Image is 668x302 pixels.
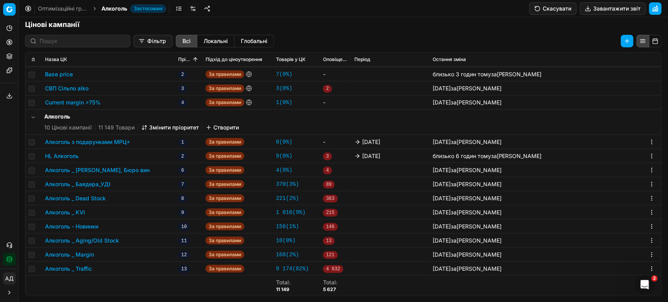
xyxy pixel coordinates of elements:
div: за [PERSON_NAME] [433,70,542,78]
button: local [197,35,235,47]
span: За правилами [206,180,244,188]
h1: Цінові кампанії [19,19,668,30]
span: 4 [323,167,332,174]
div: за [PERSON_NAME] [433,265,502,273]
div: Total : [276,279,291,286]
a: 9(0%) [276,152,292,160]
td: - [320,95,351,110]
span: 12 [178,251,190,259]
span: Пріоритет [178,56,191,63]
span: За правилами [206,138,244,146]
div: Total : [323,279,338,286]
span: [DATE] [433,265,451,272]
span: 8 [178,195,187,203]
a: 221(2%) [276,194,299,202]
button: Алкоголь _ Traffic [45,265,92,273]
span: [DATE] [433,181,451,187]
input: Пошук [40,37,125,45]
span: За правилами [206,194,244,202]
span: За правилами [206,251,244,259]
span: 3 [178,85,187,93]
span: [DATE] [433,85,451,92]
a: 10(0%) [276,237,296,244]
span: 9 [178,209,187,217]
button: HL Алкоголь [45,152,79,160]
button: Алкоголь _ Margin [45,251,94,259]
span: Період [354,56,370,63]
span: За правилами [206,84,244,92]
a: 370(3%) [276,180,299,188]
a: 3(0%) [276,84,292,92]
span: [DATE] [362,152,380,160]
button: Current margin >75% [45,99,101,106]
iframe: Intercom live chat [636,275,654,294]
button: Алкоголь з подарунками МРЦ+ [45,138,130,146]
span: За правилами [206,152,244,160]
div: 5 627 [323,286,338,293]
button: АД [3,272,16,285]
div: за [PERSON_NAME] [433,251,502,259]
span: АД [4,273,15,284]
button: Алкоголь _ Баядера_УДІ [45,180,110,188]
span: [DATE] [433,209,451,216]
span: 6 [178,167,187,174]
span: 3 [323,153,332,160]
span: 7 [178,181,187,189]
span: 10 Цінові кампанії [44,124,92,131]
span: 383 [323,195,338,203]
div: за [PERSON_NAME] [433,166,502,174]
div: за [PERSON_NAME] [433,152,542,160]
td: - [320,135,351,149]
span: 2 [178,153,187,160]
button: all [176,35,197,47]
a: 1(0%) [276,99,292,106]
button: Скасувати [529,2,577,15]
button: Змінити пріоритет [141,124,199,131]
button: Створити [206,124,239,131]
span: Алкоголь [101,5,127,13]
span: 146 [323,223,338,231]
span: [DATE] [433,223,451,230]
span: [DATE] [362,138,380,146]
span: [DATE] [433,167,451,173]
span: Назва ЦК [45,56,67,63]
a: Оптимізаційні групи [38,5,88,13]
span: 13 [323,237,335,245]
button: Алкоголь _ [PERSON_NAME], Бюро вин [45,166,150,174]
a: 9 174(82%) [276,265,309,273]
span: [DATE] [433,195,451,201]
nav: breadcrumb [38,5,166,13]
span: За правилами [206,237,244,244]
a: 4(0%) [276,166,292,174]
span: [DATE] [433,237,451,244]
span: 215 [323,209,338,217]
div: за [PERSON_NAME] [433,99,502,106]
span: 4 632 [323,265,343,273]
span: [DATE] [433,138,451,145]
span: За правилами [206,99,244,106]
a: 1 016(9%) [276,209,306,216]
div: за [PERSON_NAME] [433,138,502,146]
button: Base price [45,70,73,78]
button: Алкоголь _ Aging/Old Stock [45,237,119,244]
span: Товарів у ЦК [276,56,305,63]
span: 11 [178,237,190,245]
div: за [PERSON_NAME] [433,180,502,188]
td: - [320,67,351,81]
div: за [PERSON_NAME] [433,223,502,230]
span: 89 [323,181,335,189]
span: За правилами [206,166,244,174]
div: за [PERSON_NAME] [433,209,502,216]
span: близько 3 годин тому [433,71,491,77]
span: За правилами [206,265,244,273]
button: Алкоголь _ Dead Stock [45,194,106,202]
span: Остання зміна [433,56,466,63]
span: 2 [323,85,332,93]
span: 2 [178,71,187,79]
a: 168(2%) [276,251,299,259]
a: 7(0%) [276,70,292,78]
span: За правилами [206,209,244,216]
div: за [PERSON_NAME] [433,84,502,92]
span: Застосовані [130,5,166,13]
button: СВП Сільпо alko [45,84,88,92]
